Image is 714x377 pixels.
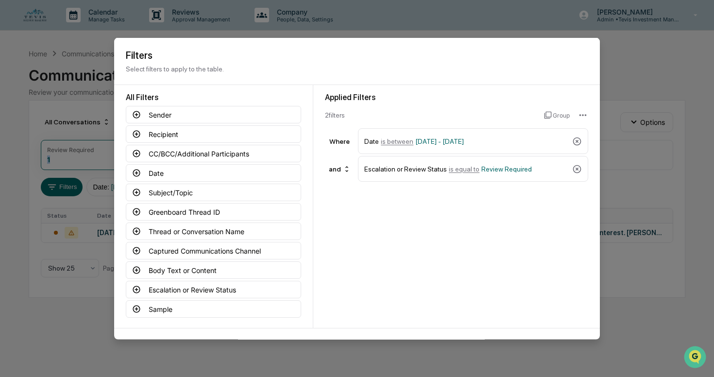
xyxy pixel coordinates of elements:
span: is equal to [449,165,479,172]
div: Escalation or Review Status [364,160,568,177]
button: Sender [126,106,301,123]
img: 1746055101610-c473b297-6a78-478c-a979-82029cc54cd1 [10,74,27,92]
div: 🔎 [10,142,17,150]
span: [DATE] - [DATE] [415,137,464,145]
button: Group [544,107,570,123]
span: Review Required [481,165,532,172]
a: Powered byPylon [68,164,118,172]
a: 🔎Data Lookup [6,137,65,154]
div: Start new chat [33,74,159,84]
div: We're available if you need us! [33,84,123,92]
div: 2 filter s [325,111,536,119]
iframe: Open customer support [683,345,709,371]
button: Thread or Conversation Name [126,223,301,240]
button: Greenboard Thread ID [126,203,301,221]
div: Applied Filters [325,93,588,102]
button: Start new chat [165,77,177,89]
button: Subject/Topic [126,184,301,201]
a: 🖐️Preclearance [6,119,67,136]
button: Escalation or Review Status [126,281,301,298]
h2: Filters [126,50,588,61]
div: Date [364,133,568,150]
button: Sample [126,300,301,318]
span: Preclearance [19,122,63,132]
button: Date [126,164,301,182]
div: 🖐️ [10,123,17,131]
span: is between [381,137,413,145]
button: Captured Communications Channel [126,242,301,259]
a: 🗄️Attestations [67,119,124,136]
span: Attestations [80,122,120,132]
div: and [325,161,355,176]
p: Select filters to apply to the table. [126,65,588,73]
div: Where [325,137,354,145]
span: Pylon [97,165,118,172]
span: Data Lookup [19,141,61,151]
div: All Filters [126,93,301,102]
button: Recipient [126,125,301,143]
button: Body Text or Content [126,261,301,279]
button: CC/BCC/Additional Participants [126,145,301,162]
p: How can we help? [10,20,177,36]
div: 🗄️ [70,123,78,131]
